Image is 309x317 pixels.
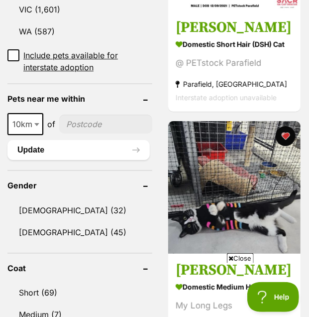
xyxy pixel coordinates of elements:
strong: Parafield, [GEOGRAPHIC_DATA] [176,77,293,91]
a: [PERSON_NAME] Domestic Short Hair (DSH) Cat @ PETstock Parafield Parafield, [GEOGRAPHIC_DATA] Int... [168,10,301,112]
iframe: Help Scout Beacon - Open [247,282,299,312]
a: [DEMOGRAPHIC_DATA] (32) [7,200,152,221]
input: postcode [59,115,152,134]
a: Include pets available for interstate adoption [7,49,152,73]
span: of [47,118,55,130]
span: Interstate adoption unavailable [176,93,277,102]
span: Close [227,253,254,263]
div: @ PETstock Parafield [176,56,293,70]
header: Pets near me within [7,94,152,103]
header: Gender [7,181,152,190]
button: favourite [276,126,296,146]
a: WA (587) [7,21,152,42]
button: Update [7,140,150,160]
span: 10km [8,117,42,131]
strong: Domestic Short Hair (DSH) Cat [176,37,293,51]
h3: [PERSON_NAME] [176,261,293,280]
a: [DEMOGRAPHIC_DATA] (45) [7,222,152,243]
h3: [PERSON_NAME] [176,18,293,37]
span: 10km [7,113,43,135]
img: Sammy - Domestic Medium Hair (DMH) Cat [168,121,301,254]
span: Include pets available for interstate adoption [23,49,152,73]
